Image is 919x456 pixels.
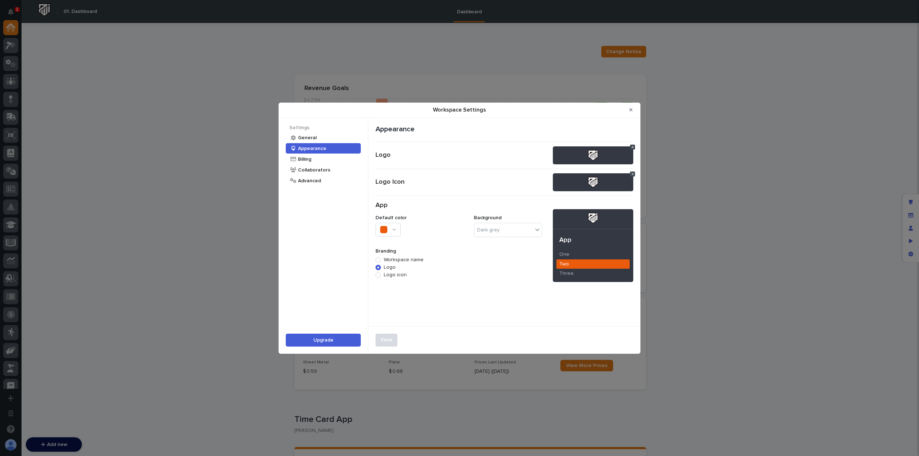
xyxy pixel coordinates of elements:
p: One [559,251,627,258]
p: How can we help? [7,40,131,51]
a: 🔗Onboarding Call [42,149,94,162]
img: logo [588,213,598,224]
a: 📖Help Docs [4,149,42,162]
button: Start new chat [122,82,131,90]
span: Pylon [71,170,87,175]
div: Settings [286,125,361,131]
label: Logo icon [381,271,407,279]
div: General [297,134,317,141]
label: Workspace name [381,256,424,264]
div: We're available if you need us! [24,87,91,93]
div: App [375,202,633,210]
div: Logo Icon [375,178,547,186]
button: Close Modal [625,104,637,116]
div: Collaborators [297,166,330,173]
div: Save [381,337,392,343]
div: Workspace Settings [282,103,625,117]
div: Default color [375,215,410,221]
p: Welcome 👋 [7,28,131,40]
img: Jeff Miller [7,116,19,127]
div: Billing [297,156,311,163]
div: Workspace Settings [279,103,640,354]
div: Background [474,215,542,221]
div: Appearance [297,145,326,152]
div: Start new chat [24,80,118,87]
p: App [559,236,627,244]
span: • [60,122,62,128]
span: [DATE] [64,122,78,128]
div: 📖 [7,153,13,159]
button: Save [375,334,397,347]
div: Advanced [297,177,321,184]
button: Upgrade [286,334,361,347]
img: logo [588,150,598,161]
span: Upgrade [313,338,333,343]
a: Powered byPylon [51,169,87,175]
span: [PERSON_NAME] [22,122,58,128]
img: logo [588,177,598,188]
img: Stacker [7,7,22,21]
button: See all [111,103,131,112]
p: Three [559,271,627,277]
div: Appearance [375,125,633,133]
div: Logo [375,151,547,159]
img: 1736555164131-43832dd5-751b-4058-ba23-39d91318e5a0 [7,80,20,93]
label: Logo [381,264,396,271]
p: Two [559,261,627,267]
span: Onboarding Call [52,152,92,159]
span: Help Docs [14,152,39,159]
div: 🔗 [45,153,51,159]
div: Past conversations [7,104,48,110]
div: Branding [375,248,542,254]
